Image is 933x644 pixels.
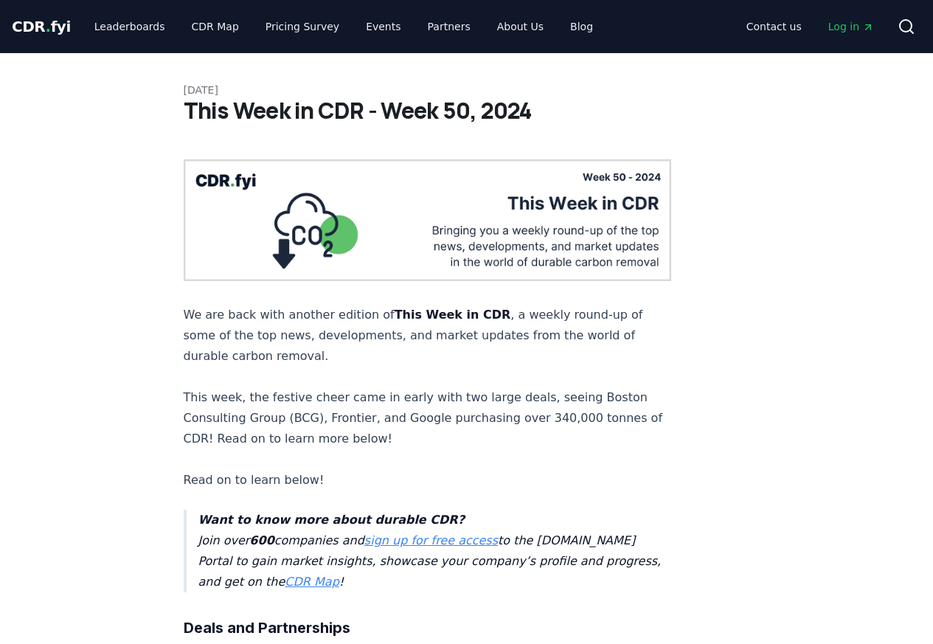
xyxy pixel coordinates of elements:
strong: 600 [249,533,274,547]
nav: Main [735,13,886,40]
a: Contact us [735,13,814,40]
nav: Main [83,13,605,40]
strong: Deals and Partnerships [184,619,350,637]
a: Log in [816,13,886,40]
h1: This Week in CDR - Week 50, 2024 [184,97,750,124]
strong: This Week in CDR [395,308,511,322]
a: Pricing Survey [254,13,351,40]
a: CDR Map [285,575,339,589]
span: . [46,18,51,35]
a: CDR.fyi [12,16,71,37]
p: We are back with another edition of , a weekly round-up of some of the top news, developments, an... [184,305,672,491]
a: Events [354,13,412,40]
img: blog post image [184,159,672,281]
span: Log in [828,19,874,34]
p: [DATE] [184,83,750,97]
span: CDR fyi [12,18,71,35]
strong: Want to know more about durable CDR? [198,513,465,527]
a: About Us [485,13,555,40]
a: sign up for free access [364,533,498,547]
a: Leaderboards [83,13,177,40]
a: Partners [416,13,482,40]
a: Blog [558,13,605,40]
em: Join over companies and to the [DOMAIN_NAME] Portal to gain market insights, showcase your compan... [198,513,662,589]
a: CDR Map [180,13,251,40]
